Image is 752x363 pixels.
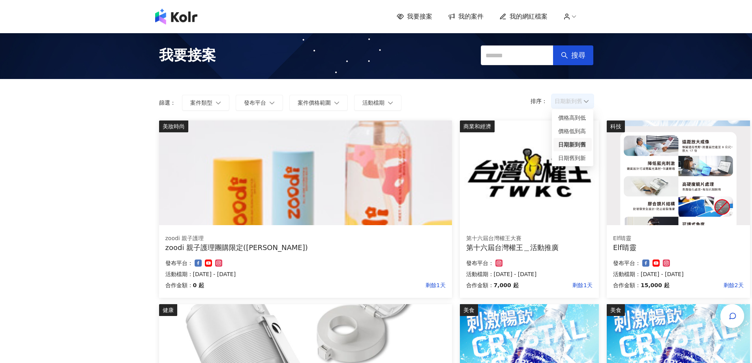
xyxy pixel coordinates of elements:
[159,120,452,225] img: zoodi 全系列商品
[553,151,592,165] div: 日期舊到新
[298,100,331,106] span: 案件價格範圍
[607,304,625,316] div: 美食
[165,243,446,252] div: zoodi 親子護理團購限定([PERSON_NAME])
[558,127,587,135] div: 價格低到高
[558,113,587,122] div: 價格高到低
[613,269,744,279] p: 活動檔期：[DATE] - [DATE]
[165,258,193,268] p: 發布平台：
[204,280,445,290] p: 剩餘1天
[165,280,193,290] p: 合作金額：
[613,235,744,243] div: Elf睛靈
[362,100,384,106] span: 活動檔期
[571,51,585,60] span: 搜尋
[159,45,216,65] span: 我要接案
[553,45,593,65] button: 搜尋
[607,120,750,225] img: Elf睛靈
[448,12,484,21] a: 我的案件
[553,124,592,138] div: 價格低到高
[289,95,348,111] button: 案件價格範圍
[510,12,548,21] span: 我的網紅檔案
[159,120,188,132] div: 美妝時尚
[190,100,212,106] span: 案件類型
[494,280,519,290] p: 7,000 起
[669,280,744,290] p: 剩餘2天
[236,95,283,111] button: 發布平台
[553,111,592,124] div: 價格高到低
[193,280,204,290] p: 0 起
[354,95,401,111] button: 活動檔期
[165,269,446,279] p: 活動檔期：[DATE] - [DATE]
[182,95,229,111] button: 案件類型
[407,12,432,21] span: 我要接案
[466,235,593,243] div: 第十六屆台灣權王大賽
[466,243,593,252] div: 第十六屆台灣權王＿活動推廣
[165,235,446,243] div: zoodi 親子護理
[531,98,552,104] p: 排序：
[159,304,177,316] div: 健康
[641,280,669,290] p: 15,000 起
[458,12,484,21] span: 我的案件
[460,120,495,132] div: 商業和經濟
[460,304,478,316] div: 美食
[155,9,197,24] img: logo
[466,280,494,290] p: 合作金額：
[244,100,266,106] span: 發布平台
[553,138,592,151] div: 日期新到舊
[558,154,587,162] div: 日期舊到新
[613,243,744,252] div: Elf睛靈
[460,120,599,225] img: 第十六屆台灣權王
[466,258,494,268] p: 發布平台：
[558,140,587,149] div: 日期新到舊
[519,280,593,290] p: 剩餘1天
[613,280,641,290] p: 合作金額：
[613,258,641,268] p: 發布平台：
[159,100,176,106] p: 篩選：
[607,120,625,132] div: 科技
[466,269,593,279] p: 活動檔期：[DATE] - [DATE]
[555,95,591,107] span: 日期新到舊
[561,52,568,59] span: search
[499,12,548,21] a: 我的網紅檔案
[397,12,432,21] a: 我要接案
